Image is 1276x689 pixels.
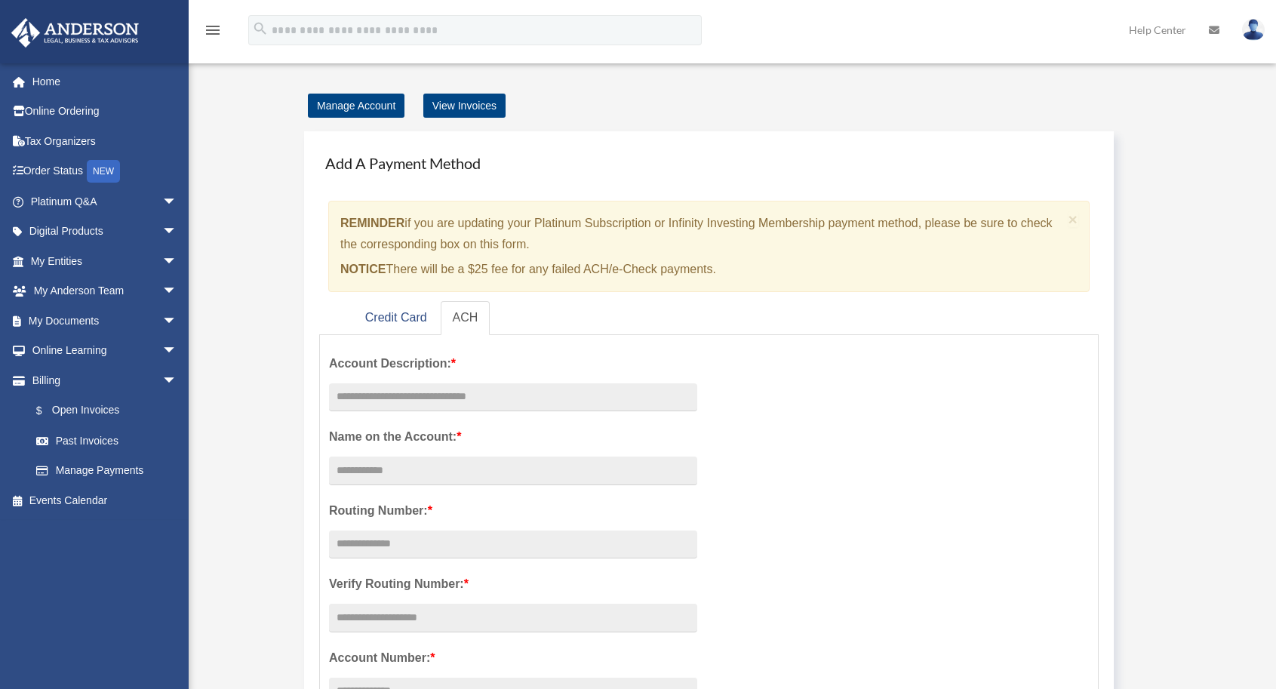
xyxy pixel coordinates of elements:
[11,336,200,366] a: Online Learningarrow_drop_down
[162,365,192,396] span: arrow_drop_down
[162,306,192,337] span: arrow_drop_down
[329,574,697,595] label: Verify Routing Number:
[11,126,200,156] a: Tax Organizers
[353,301,439,335] a: Credit Card
[423,94,506,118] a: View Invoices
[162,276,192,307] span: arrow_drop_down
[329,426,697,448] label: Name on the Account:
[1068,211,1078,227] button: Close
[11,306,200,336] a: My Documentsarrow_drop_down
[1242,19,1265,41] img: User Pic
[441,301,490,335] a: ACH
[21,426,200,456] a: Past Invoices
[328,201,1090,292] div: if you are updating your Platinum Subscription or Infinity Investing Membership payment method, p...
[11,485,200,515] a: Events Calendar
[204,26,222,39] a: menu
[1068,211,1078,228] span: ×
[11,276,200,306] a: My Anderson Teamarrow_drop_down
[11,97,200,127] a: Online Ordering
[340,263,386,275] strong: NOTICE
[11,186,200,217] a: Platinum Q&Aarrow_drop_down
[11,365,200,395] a: Billingarrow_drop_down
[162,336,192,367] span: arrow_drop_down
[21,456,192,486] a: Manage Payments
[87,160,120,183] div: NEW
[329,500,697,521] label: Routing Number:
[329,353,697,374] label: Account Description:
[162,246,192,277] span: arrow_drop_down
[319,146,1099,180] h4: Add A Payment Method
[204,21,222,39] i: menu
[329,647,697,669] label: Account Number:
[45,401,52,420] span: $
[21,395,200,426] a: $Open Invoices
[11,156,200,187] a: Order StatusNEW
[7,18,143,48] img: Anderson Advisors Platinum Portal
[340,217,404,229] strong: REMINDER
[252,20,269,37] i: search
[340,259,1062,280] p: There will be a $25 fee for any failed ACH/e-Check payments.
[308,94,404,118] a: Manage Account
[162,186,192,217] span: arrow_drop_down
[11,66,200,97] a: Home
[11,246,200,276] a: My Entitiesarrow_drop_down
[162,217,192,248] span: arrow_drop_down
[11,217,200,247] a: Digital Productsarrow_drop_down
